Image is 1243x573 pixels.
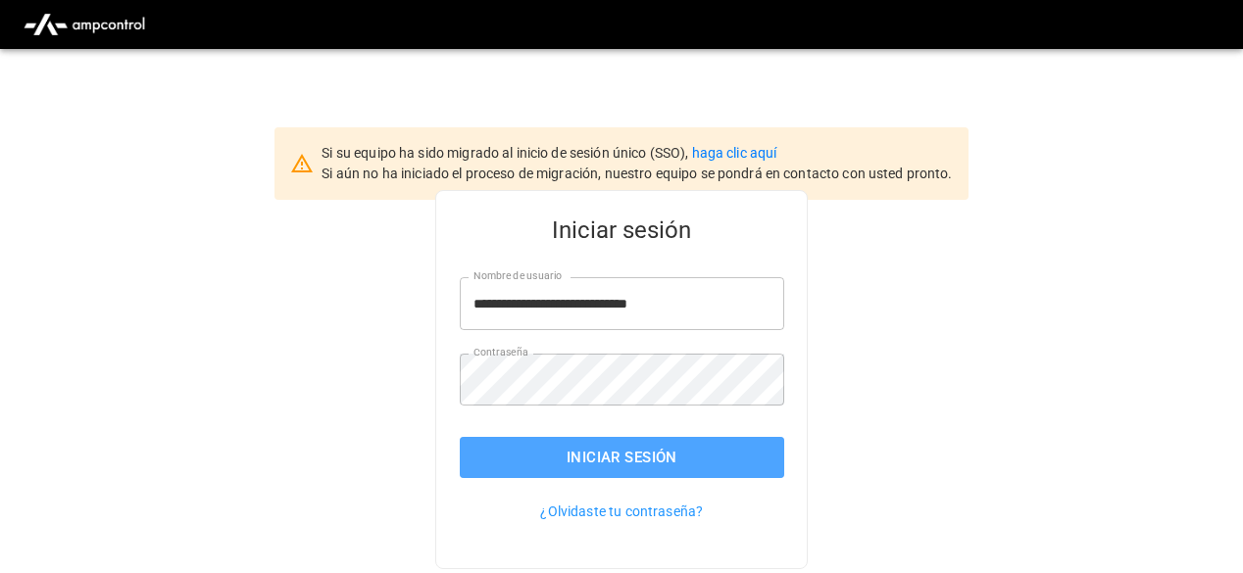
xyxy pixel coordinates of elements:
[460,501,784,521] p: ¿Olvidaste tu contraseña?
[460,437,784,478] button: Iniciar sesión
[473,268,562,284] label: Nombre de usuario
[692,145,777,161] a: haga clic aquí
[460,215,784,246] h5: Iniciar sesión
[16,6,153,43] img: ampcontrol.io logo
[322,166,952,181] span: Si aún no ha iniciado el proceso de migración, nuestro equipo se pondrá en contacto con usted pro...
[322,145,691,161] span: Si su equipo ha sido migrado al inicio de sesión único (SSO),
[473,345,528,360] label: Contraseña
